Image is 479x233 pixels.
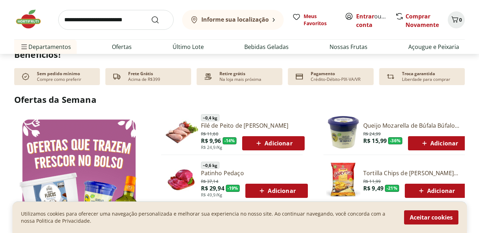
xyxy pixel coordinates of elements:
[219,71,245,77] p: Retire grátis
[292,13,336,27] a: Meus Favoritos
[37,77,81,82] p: Compre como preferir
[201,137,221,145] span: R$ 9,96
[363,169,467,177] a: Tortilla Chips de [PERSON_NAME] 120g
[164,115,198,149] img: Filé de Peito de Frango Resfriado
[182,10,284,30] button: Informe sua localização
[14,9,50,30] img: Hortifruti
[385,71,396,82] img: Devolução
[405,12,439,29] a: Comprar Novamente
[128,71,153,77] p: Frete Grátis
[363,137,387,145] span: R$ 15,99
[201,16,269,23] b: Informe sua localização
[459,16,462,23] span: 0
[388,137,402,144] span: - 36 %
[244,43,289,51] a: Bebidas Geladas
[356,12,374,20] a: Entrar
[245,184,307,198] button: Adicionar
[294,71,305,82] img: card
[311,77,360,82] p: Crédito-Débito-PIX-VA/VR
[111,71,123,82] img: truck
[408,136,470,150] button: Adicionar
[326,163,360,197] img: Tortilla Chips de Milho Garytos Sequoia 120g
[404,210,458,224] button: Aceitar cookies
[304,13,336,27] span: Meus Favoritos
[202,71,214,82] img: payment
[326,115,360,149] img: Queijo Mozarella de Búfala Búfalo Dourado 150g
[201,114,219,121] span: ~ 0,4 kg
[173,43,204,51] a: Último Lote
[254,139,292,148] span: Adicionar
[201,177,218,184] span: R$ 37,14
[201,184,224,192] span: R$ 29,94
[417,187,455,195] span: Adicionar
[385,185,399,192] span: - 21 %
[242,136,304,150] button: Adicionar
[14,50,465,60] h2: Benefícios!
[201,192,223,198] span: R$ 49,9/Kg
[402,71,435,77] p: Troca garantida
[201,130,218,137] span: R$ 11,60
[20,71,31,82] img: check
[151,16,168,24] button: Submit Search
[356,12,388,29] span: ou
[219,77,261,82] p: Na loja mais próxima
[20,38,28,55] button: Menu
[363,130,381,137] span: R$ 24,99
[356,12,395,29] a: Criar conta
[58,10,174,30] input: search
[21,210,396,224] p: Utilizamos cookies para oferecer uma navegação personalizada e melhorar sua experiencia no nosso ...
[226,185,240,192] span: - 19 %
[14,94,465,106] h2: Ofertas da Semana
[201,162,219,169] span: ~ 0,6 kg
[363,177,381,184] span: R$ 11,99
[20,38,71,55] span: Departamentos
[448,11,465,28] button: Carrinho
[402,77,450,82] p: Liberdade para comprar
[330,43,368,51] a: Nossas Frutas
[408,43,459,51] a: Açougue e Peixaria
[37,71,80,77] p: Sem pedido mínimo
[112,43,132,51] a: Ofertas
[201,169,308,177] a: Patinho Pedaço
[420,139,458,148] span: Adicionar
[363,122,470,129] a: Queijo Mozarella de Búfala Búfalo Dourado 150g
[405,184,467,198] button: Adicionar
[201,122,305,129] a: Filé de Peito de [PERSON_NAME]
[128,77,160,82] p: Acima de R$399
[363,184,383,192] span: R$ 9,49
[223,137,237,144] span: - 14 %
[311,71,335,77] p: Pagamento
[201,145,223,150] span: R$ 24,9/Kg
[164,163,198,197] img: Patinho Pedaço
[257,187,295,195] span: Adicionar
